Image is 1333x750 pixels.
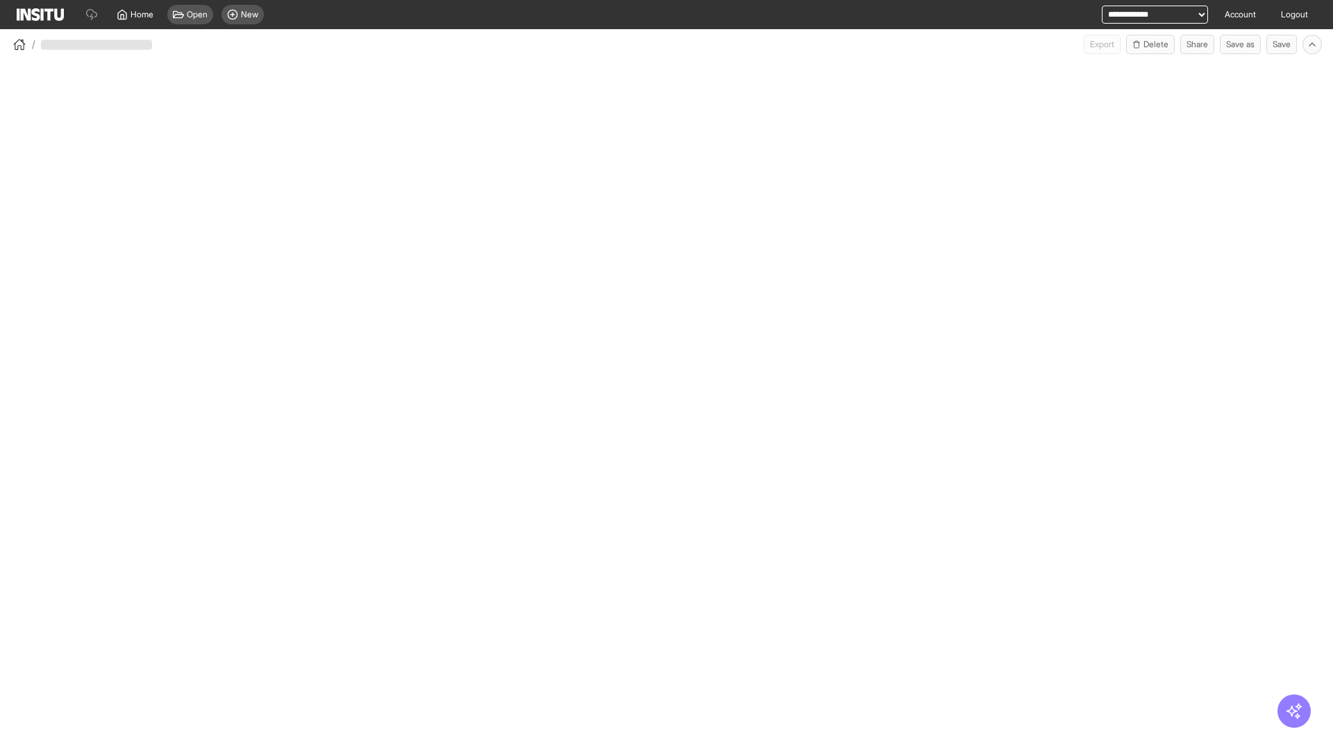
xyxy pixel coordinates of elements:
[17,8,64,21] img: Logo
[1266,35,1297,54] button: Save
[1126,35,1175,54] button: Delete
[11,36,35,53] button: /
[32,37,35,51] span: /
[187,9,208,20] span: Open
[1180,35,1214,54] button: Share
[241,9,258,20] span: New
[1084,35,1121,54] span: Can currently only export from Insights reports.
[1084,35,1121,54] button: Export
[131,9,153,20] span: Home
[1220,35,1261,54] button: Save as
